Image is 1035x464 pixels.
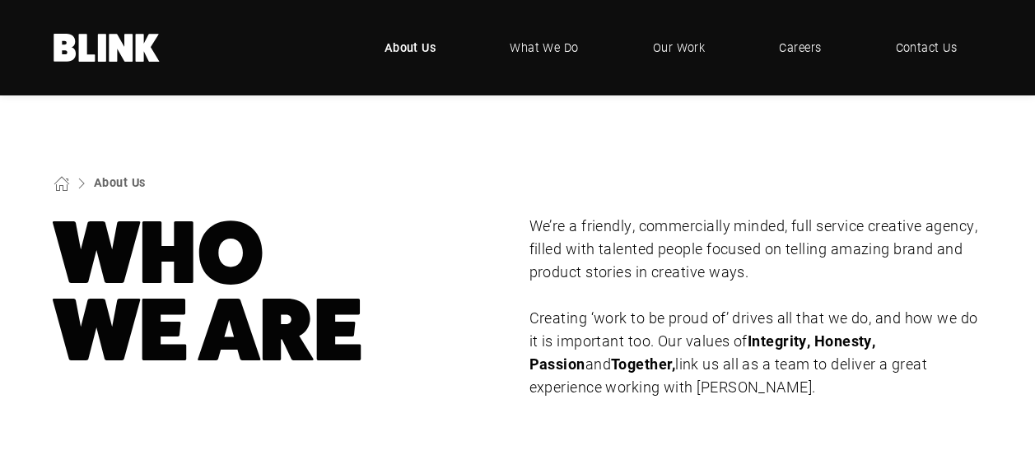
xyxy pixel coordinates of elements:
a: About Us [360,23,461,72]
span: Our Work [653,39,706,57]
span: Careers [779,39,821,57]
h1: Who We Are [54,215,506,369]
a: What We Do [485,23,604,72]
p: Creating ‘work to be proud of’ drives all that we do, and how we do it is important too. Our valu... [529,307,982,399]
span: About Us [385,39,436,57]
strong: Integrity, Honesty, Passion [529,331,876,374]
a: Our Work [628,23,730,72]
p: We’re a friendly, commercially minded, full service creative agency, filled with talented people ... [529,215,982,284]
span: Contact Us [896,39,958,57]
strong: Together, [611,354,675,374]
a: About Us [94,174,146,190]
a: Careers [754,23,846,72]
a: Contact Us [871,23,982,72]
span: What We Do [510,39,579,57]
a: Home [54,34,161,62]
